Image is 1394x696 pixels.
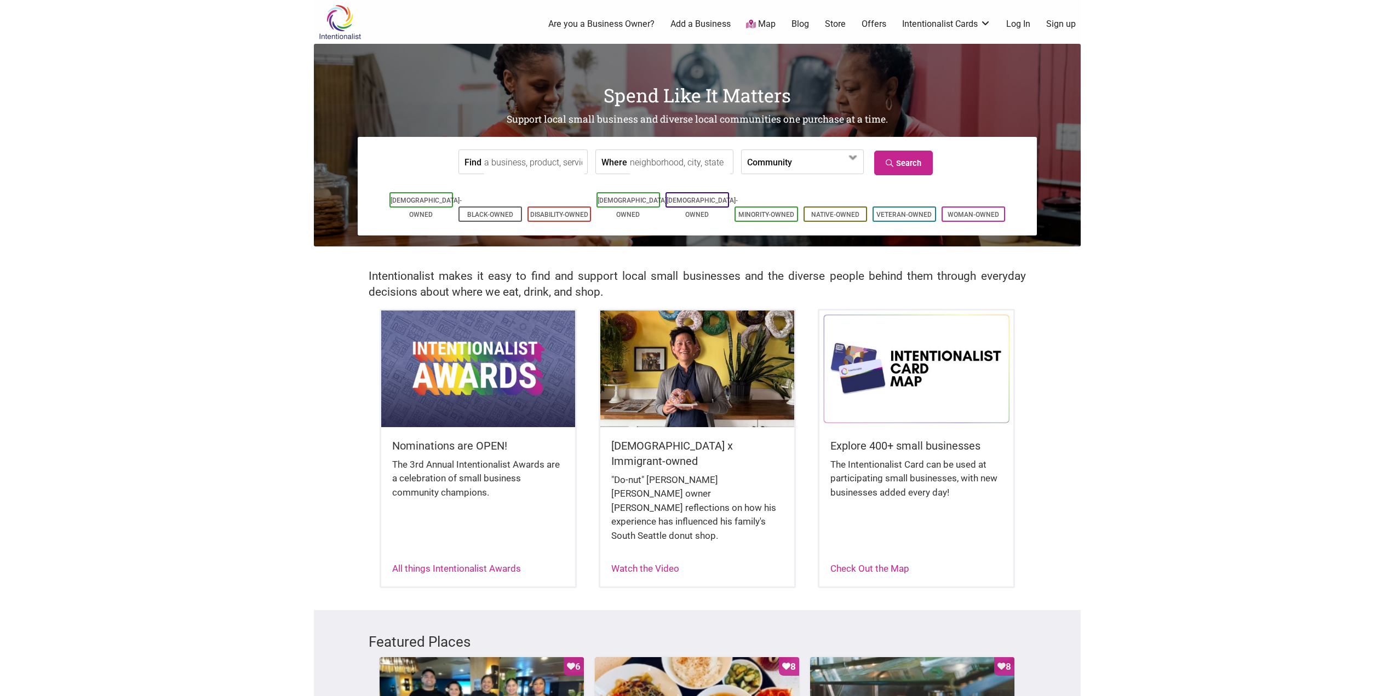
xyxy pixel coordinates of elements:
a: Are you a Business Owner? [548,18,655,30]
div: The 3rd Annual Intentionalist Awards are a celebration of small business community champions. [392,458,564,511]
a: Offers [862,18,886,30]
a: All things Intentionalist Awards [392,563,521,574]
a: Log In [1006,18,1030,30]
a: Native-Owned [811,211,859,218]
a: Add a Business [670,18,731,30]
label: Where [601,150,627,174]
a: [DEMOGRAPHIC_DATA]-Owned [667,197,738,218]
img: King Donuts - Hong Chhuor [600,310,794,427]
a: Blog [791,18,809,30]
a: [DEMOGRAPHIC_DATA]-Owned [391,197,462,218]
div: The Intentionalist Card can be used at participating small businesses, with new businesses added ... [830,458,1002,511]
h2: Support local small business and diverse local communities one purchase at a time. [314,113,1081,126]
input: a business, product, service [484,150,584,175]
a: Minority-Owned [738,211,794,218]
label: Community [747,150,792,174]
img: Intentionalist Card Map [819,310,1013,427]
h5: [DEMOGRAPHIC_DATA] x Immigrant-owned [611,438,783,469]
a: Search [874,151,933,175]
a: Watch the Video [611,563,679,574]
h2: Intentionalist makes it easy to find and support local small businesses and the diverse people be... [369,268,1026,300]
img: Intentionalist Awards [381,310,575,427]
img: Intentionalist [314,4,366,40]
a: Map [746,18,776,31]
a: Disability-Owned [530,211,588,218]
a: Black-Owned [467,211,513,218]
label: Find [464,150,481,174]
a: [DEMOGRAPHIC_DATA]-Owned [598,197,669,218]
a: Woman-Owned [948,211,999,218]
a: Check Out the Map [830,563,909,574]
input: neighborhood, city, state [630,150,730,175]
h3: Featured Places [369,632,1026,652]
a: Store [825,18,846,30]
a: Veteran-Owned [876,211,932,218]
h5: Nominations are OPEN! [392,438,564,453]
div: "Do-nut" [PERSON_NAME] [PERSON_NAME] owner [PERSON_NAME] reflections on how his experience has in... [611,473,783,554]
h5: Explore 400+ small businesses [830,438,1002,453]
a: Sign up [1046,18,1076,30]
a: Intentionalist Cards [902,18,991,30]
h1: Spend Like It Matters [314,82,1081,108]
